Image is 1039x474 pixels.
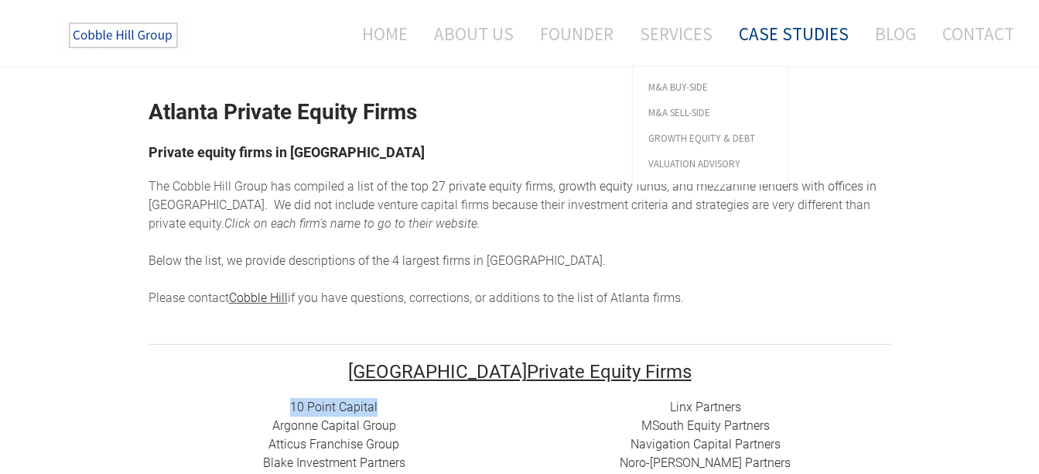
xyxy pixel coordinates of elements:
[620,455,791,470] a: Noro-[PERSON_NAME] Partners
[528,13,625,54] a: Founder
[633,100,788,125] a: M&A Sell-Side
[641,418,770,433] a: MSouth Equity Partners
[149,197,870,231] span: enture capital firms because their investment criteria and strategies are very different than pri...
[348,361,527,383] font: [GEOGRAPHIC_DATA]
[224,216,480,231] em: Click on each firm's name to go to their website.
[648,133,772,143] span: Growth Equity & Debt
[670,400,741,414] a: Linx Partners
[149,99,417,125] strong: Atlanta Private Equity Firms
[149,290,684,305] span: Please contact if you have questions, corrections, or additions to the list of Atlanta firms.
[648,108,772,118] span: M&A Sell-Side
[339,13,419,54] a: Home
[422,13,525,54] a: About Us
[631,437,781,452] a: Navigation Capital Partners
[149,179,395,194] span: The Cobble Hill Group has compiled a list of t
[229,290,288,305] a: Cobble Hill
[263,455,405,470] a: Blake Investment Partners
[648,159,772,169] span: Valuation Advisory
[628,13,724,54] a: Services
[633,151,788,177] a: Valuation Advisory
[727,13,860,54] a: Case Studies
[348,361,692,383] font: Private Equity Firms
[268,437,399,452] a: Atticus Franchise Group
[931,13,1014,54] a: Contact
[149,177,891,307] div: he top 27 private equity firms, growth equity funds, and mezzanine lenders with offices in [GEOGR...
[149,144,425,160] font: Private equity firms in [GEOGRAPHIC_DATA]
[633,74,788,100] a: M&A Buy-Side
[272,418,396,433] a: Argonne Capital Group
[290,400,378,414] a: 10 Point Capital
[633,125,788,151] a: Growth Equity & Debt
[648,82,772,92] span: M&A Buy-Side
[59,16,190,55] img: The Cobble Hill Group LLC
[863,13,928,54] a: Blog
